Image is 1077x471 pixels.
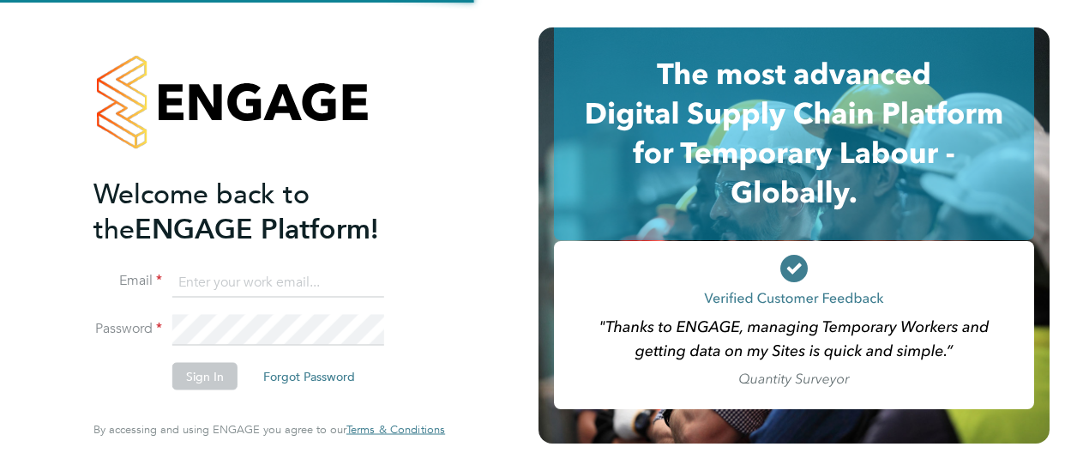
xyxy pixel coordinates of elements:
label: Email [93,272,162,290]
h2: ENGAGE Platform! [93,176,428,246]
span: Welcome back to the [93,177,310,245]
button: Forgot Password [250,363,369,390]
label: Password [93,320,162,338]
button: Sign In [172,363,238,390]
input: Enter your work email... [172,267,384,298]
span: Terms & Conditions [346,422,445,437]
span: By accessing and using ENGAGE you agree to our [93,422,445,437]
a: Terms & Conditions [346,423,445,437]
